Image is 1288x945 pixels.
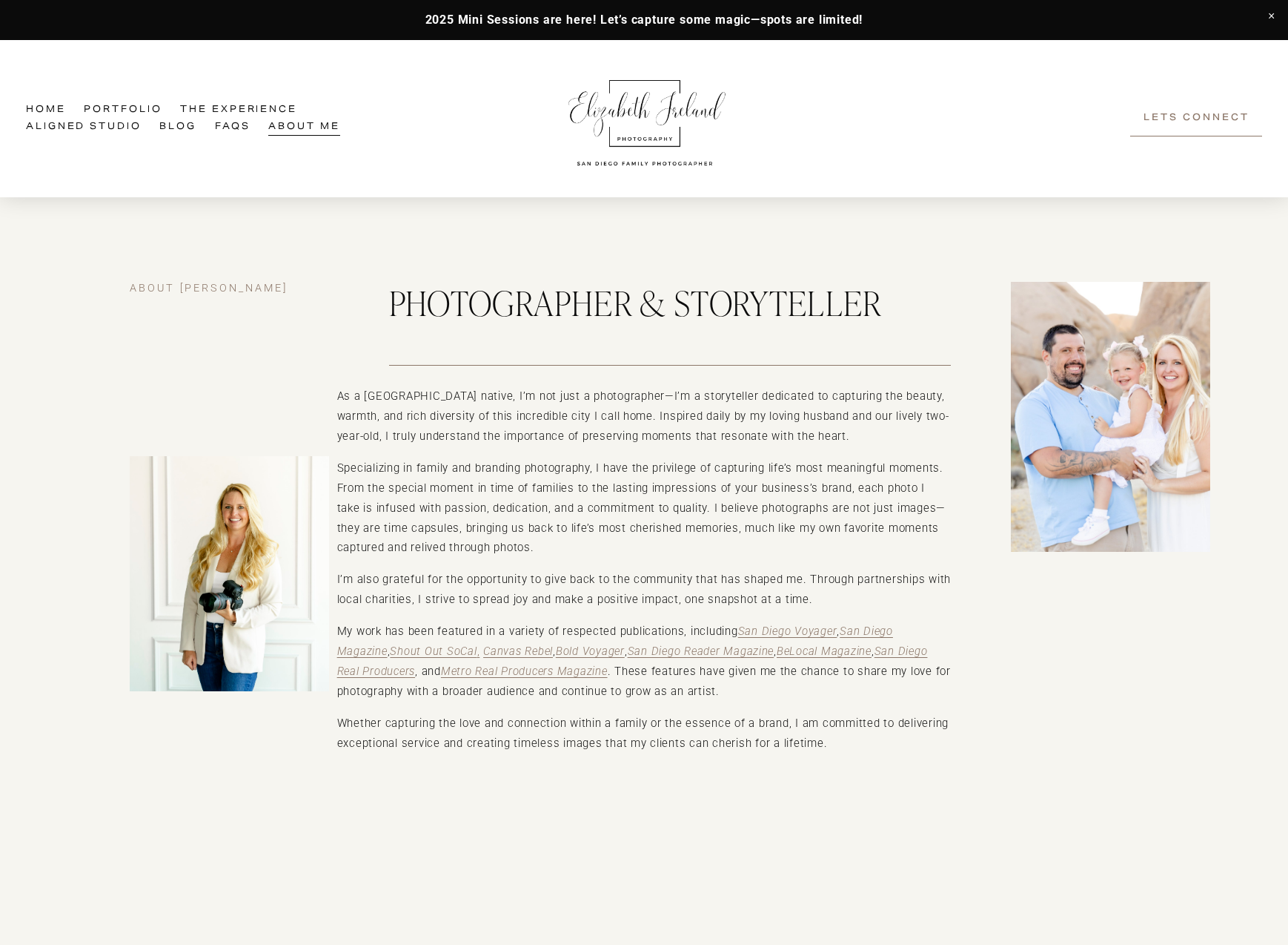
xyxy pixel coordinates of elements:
[337,714,952,754] p: Whether capturing the love and connection within a family or the essence of a brand, I am committ...
[390,645,479,658] a: Shout Out SoCal,
[268,119,340,136] a: About Me
[389,282,952,323] h1: Photographer & Storyteller
[159,119,196,136] a: Blog
[441,665,608,678] a: Metro Real Producers Magazine
[84,101,162,119] a: Portfolio
[180,101,297,119] a: folder dropdown
[215,119,250,136] a: FAQs
[390,645,477,658] em: Shout Out SoCal
[483,645,553,658] a: Canvas Rebel
[556,645,625,658] a: Bold Voyager
[337,622,952,702] p: My work has been featured in a variety of respected publications, including , , , , , , , and . T...
[738,625,837,638] a: San Diego Voyager
[26,119,142,136] a: Aligned Studio
[560,66,731,171] img: Elizabeth Ireland Photography San Diego Family Photographer
[130,282,329,296] h4: about [PERSON_NAME]
[337,570,952,610] p: I’m also grateful for the opportunity to give back to the community that has shaped me. Through p...
[628,645,774,658] a: San Diego Reader Magazine
[337,458,952,559] p: Specializing in family and branding photography, I have the privilege of capturing life’s most me...
[777,645,872,658] a: BeLocal Magazine
[337,386,952,447] p: As a [GEOGRAPHIC_DATA] native, I’m not just a photographer—I’m a storyteller dedicated to capturi...
[1130,101,1262,136] a: Lets Connect
[26,101,66,119] a: Home
[180,102,297,118] span: The Experience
